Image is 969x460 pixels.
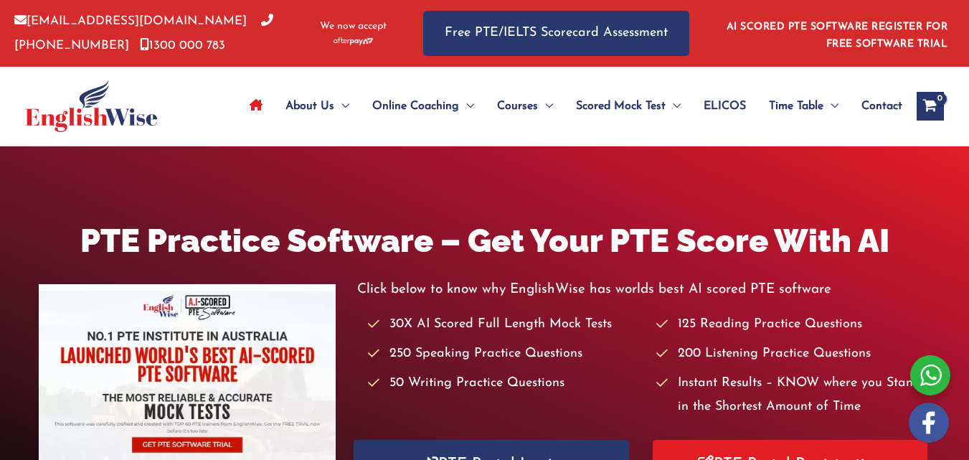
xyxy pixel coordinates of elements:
[25,80,158,132] img: cropped-ew-logo
[704,81,746,131] span: ELICOS
[861,81,902,131] span: Contact
[39,218,930,263] h1: PTE Practice Software – Get Your PTE Score With AI
[656,342,930,366] li: 200 Listening Practice Questions
[14,15,247,27] a: [EMAIL_ADDRESS][DOMAIN_NAME]
[423,11,689,56] a: Free PTE/IELTS Scorecard Assessment
[917,92,944,121] a: View Shopping Cart, empty
[368,313,642,337] li: 30X AI Scored Full Length Mock Tests
[334,81,349,131] span: Menu Toggle
[334,37,373,45] img: Afterpay-Logo
[486,81,564,131] a: CoursesMenu Toggle
[718,10,955,57] aside: Header Widget 1
[666,81,681,131] span: Menu Toggle
[656,372,930,420] li: Instant Results – KNOW where you Stand in the Shortest Amount of Time
[727,22,948,50] a: AI SCORED PTE SOFTWARE REGISTER FOR FREE SOFTWARE TRIAL
[576,81,666,131] span: Scored Mock Test
[538,81,553,131] span: Menu Toggle
[368,342,642,366] li: 250 Speaking Practice Questions
[850,81,902,131] a: Contact
[361,81,486,131] a: Online CoachingMenu Toggle
[140,39,225,52] a: 1300 000 783
[656,313,930,337] li: 125 Reading Practice Questions
[285,81,334,131] span: About Us
[769,81,823,131] span: Time Table
[14,15,273,51] a: [PHONE_NUMBER]
[459,81,474,131] span: Menu Toggle
[564,81,692,131] a: Scored Mock TestMenu Toggle
[368,372,642,395] li: 50 Writing Practice Questions
[692,81,757,131] a: ELICOS
[274,81,361,131] a: About UsMenu Toggle
[909,403,949,443] img: white-facebook.png
[357,278,930,301] p: Click below to know why EnglishWise has worlds best AI scored PTE software
[320,19,387,34] span: We now accept
[238,81,902,131] nav: Site Navigation: Main Menu
[497,81,538,131] span: Courses
[757,81,850,131] a: Time TableMenu Toggle
[372,81,459,131] span: Online Coaching
[823,81,838,131] span: Menu Toggle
